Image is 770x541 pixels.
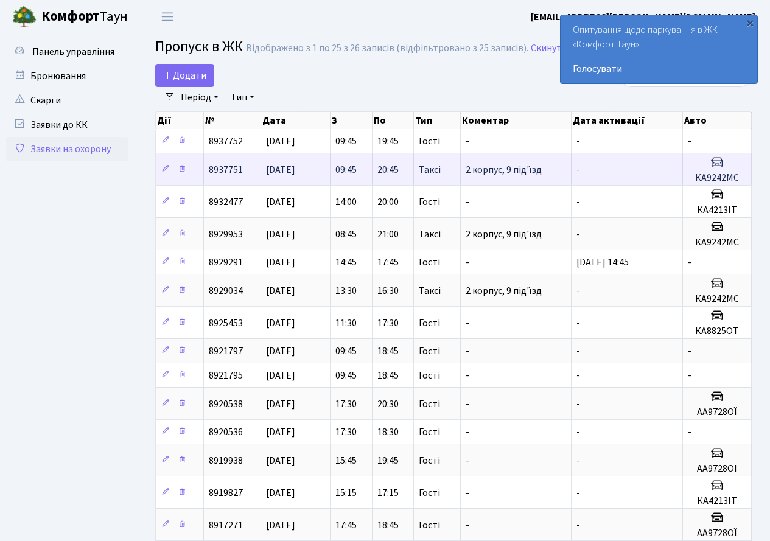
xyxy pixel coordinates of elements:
span: 18:45 [377,369,399,382]
span: 8921795 [209,369,243,382]
h5: КА4213ІТ [688,495,746,507]
span: 8925453 [209,316,243,330]
a: Скинути [531,43,567,54]
span: 8937751 [209,163,243,176]
th: № [204,112,261,129]
span: 8921797 [209,344,243,358]
h5: КА4213ІТ [688,204,746,216]
span: 18:30 [377,425,399,439]
span: [DATE] [266,397,295,411]
th: Дії [156,112,204,129]
span: 17:30 [335,425,357,439]
span: Гості [419,136,440,146]
span: 09:45 [335,163,357,176]
span: 17:45 [377,256,399,269]
h5: КА9242МС [688,237,746,248]
span: 15:15 [335,486,357,500]
h5: АА9728ОЇ [688,528,746,539]
span: Гості [419,346,440,356]
span: - [466,344,469,358]
span: - [466,369,469,382]
span: 20:45 [377,163,399,176]
span: Гості [419,371,440,380]
div: Відображено з 1 по 25 з 26 записів (відфільтровано з 25 записів). [246,43,528,54]
span: - [576,454,580,467]
span: [DATE] 14:45 [576,256,629,269]
a: Період [176,87,223,108]
span: 8917271 [209,518,243,532]
span: - [576,344,580,358]
h5: АА9728ОЇ [688,407,746,418]
span: [DATE] [266,163,295,176]
span: Гості [419,197,440,207]
div: Опитування щодо паркування в ЖК «Комфорт Таун» [561,15,757,83]
span: 09:45 [335,134,357,148]
h5: КА8825ОТ [688,326,746,337]
span: [DATE] [266,228,295,241]
span: 8929953 [209,228,243,241]
span: 2 корпус, 9 під'їзд [466,284,542,298]
span: 8919938 [209,454,243,467]
span: - [688,344,691,358]
a: Скарги [6,88,128,113]
th: Авто [683,112,752,129]
span: 17:30 [335,397,357,411]
a: Тип [226,87,259,108]
span: 19:45 [377,454,399,467]
span: Гості [419,520,440,530]
span: 18:45 [377,518,399,532]
span: - [576,134,580,148]
button: Переключити навігацію [152,7,183,27]
span: 8929291 [209,256,243,269]
span: - [688,134,691,148]
span: - [688,425,691,439]
span: 21:00 [377,228,399,241]
span: - [576,195,580,209]
span: - [576,425,580,439]
th: Дата активації [572,112,683,129]
span: - [466,518,469,532]
span: - [466,316,469,330]
span: 2 корпус, 9 під'їзд [466,163,542,176]
span: Гості [419,318,440,328]
h5: КА9242МС [688,172,746,184]
span: Додати [163,69,206,82]
span: 8932477 [209,195,243,209]
span: - [688,256,691,269]
span: [DATE] [266,518,295,532]
th: Дата [261,112,331,129]
span: 17:15 [377,486,399,500]
span: - [466,486,469,500]
span: - [466,256,469,269]
span: 14:00 [335,195,357,209]
span: Гості [419,488,440,498]
span: - [576,228,580,241]
span: 15:45 [335,454,357,467]
span: 11:30 [335,316,357,330]
a: Панель управління [6,40,128,64]
span: [DATE] [266,425,295,439]
h5: АА9728ОІ [688,463,746,475]
span: - [576,397,580,411]
span: - [576,486,580,500]
span: - [466,134,469,148]
span: Гості [419,257,440,267]
span: 8929034 [209,284,243,298]
span: [DATE] [266,486,295,500]
th: Коментар [461,112,571,129]
span: Гості [419,456,440,466]
span: 13:30 [335,284,357,298]
span: 8937752 [209,134,243,148]
span: [DATE] [266,195,295,209]
th: З [331,112,372,129]
span: 14:45 [335,256,357,269]
span: - [466,454,469,467]
span: 2 корпус, 9 під'їзд [466,228,542,241]
span: Панель управління [32,45,114,58]
span: Таксі [419,229,441,239]
th: По [373,112,414,129]
span: 8920536 [209,425,243,439]
span: 08:45 [335,228,357,241]
div: × [744,16,756,29]
span: - [576,518,580,532]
